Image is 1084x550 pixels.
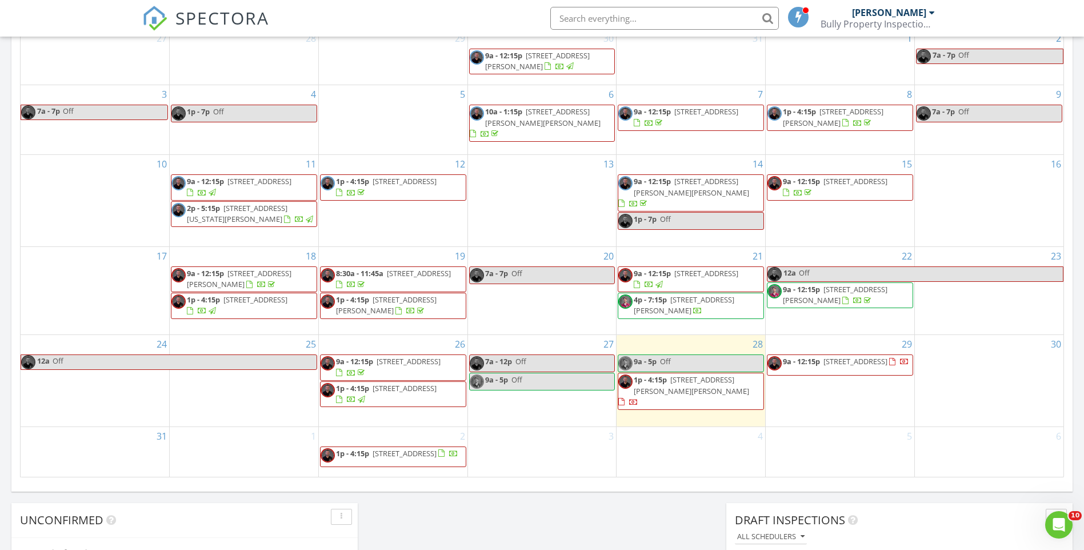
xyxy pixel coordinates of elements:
[320,447,466,467] a: 1p - 4:15p [STREET_ADDRESS]
[852,7,926,18] div: [PERSON_NAME]
[187,268,224,278] span: 9a - 12:15p
[470,356,484,370] img: br.jpg
[617,29,766,85] td: Go to July 31, 2025
[1054,29,1063,47] a: Go to August 2, 2025
[618,356,633,370] img: image03.png
[766,335,915,427] td: Go to August 29, 2025
[336,356,441,377] a: 9a - 12:15p [STREET_ADDRESS]
[1054,85,1063,103] a: Go to August 9, 2025
[914,155,1063,246] td: Go to August 16, 2025
[660,356,671,366] span: Off
[467,29,617,85] td: Go to July 30, 2025
[783,106,816,117] span: 1p - 4:15p
[618,293,764,318] a: 4p - 7:15p [STREET_ADDRESS][PERSON_NAME]
[187,294,287,316] a: 1p - 4:15p [STREET_ADDRESS]
[318,29,467,85] td: Go to July 29, 2025
[617,85,766,155] td: Go to August 7, 2025
[917,106,931,121] img: br.jpg
[37,355,50,369] span: 12a
[21,155,170,246] td: Go to August 10, 2025
[321,383,335,397] img: br.jpg
[171,176,186,190] img: br.jpg
[21,246,170,335] td: Go to August 17, 2025
[470,50,484,65] img: br.jpg
[187,106,210,117] span: 1p - 7p
[320,354,466,380] a: 9a - 12:15p [STREET_ADDRESS]
[766,427,915,476] td: Go to September 5, 2025
[373,448,437,459] span: [STREET_ADDRESS]
[170,85,319,155] td: Go to August 4, 2025
[914,29,1063,85] td: Go to August 2, 2025
[336,176,437,197] a: 1p - 4:15p [STREET_ADDRESS]
[21,85,170,155] td: Go to August 3, 2025
[899,335,914,353] a: Go to August 29, 2025
[154,427,169,445] a: Go to August 31, 2025
[766,155,915,246] td: Go to August 15, 2025
[674,268,738,278] span: [STREET_ADDRESS]
[515,356,526,366] span: Off
[320,174,466,200] a: 1p - 4:15p [STREET_ADDRESS]
[213,106,224,117] span: Off
[634,106,671,117] span: 9a - 12:15p
[783,267,797,281] span: 12a
[783,176,820,186] span: 9a - 12:15p
[467,85,617,155] td: Go to August 6, 2025
[899,247,914,265] a: Go to August 22, 2025
[53,356,63,366] span: Off
[767,282,913,308] a: 9a - 12:15p [STREET_ADDRESS][PERSON_NAME]
[453,29,467,47] a: Go to July 29, 2025
[21,355,35,369] img: br.jpg
[601,335,616,353] a: Go to August 27, 2025
[634,374,667,385] span: 1p - 4:15p
[1045,511,1073,539] iframe: Intercom live chat
[171,294,186,309] img: br.jpg
[154,155,169,173] a: Go to August 10, 2025
[783,106,883,127] a: 1p - 4:15p [STREET_ADDRESS][PERSON_NAME]
[171,268,186,282] img: br.jpg
[321,294,335,309] img: br.jpg
[783,284,887,305] a: 9a - 12:15p [STREET_ADDRESS][PERSON_NAME]
[783,356,820,366] span: 9a - 12:15p
[170,155,319,246] td: Go to August 11, 2025
[783,176,887,197] a: 9a - 12:15p [STREET_ADDRESS]
[142,6,167,31] img: The Best Home Inspection Software - Spectora
[453,247,467,265] a: Go to August 19, 2025
[634,294,734,316] span: [STREET_ADDRESS][PERSON_NAME]
[171,266,317,292] a: 9a - 12:15p [STREET_ADDRESS][PERSON_NAME]
[932,106,955,117] span: 7a - 7p
[485,106,601,127] span: [STREET_ADDRESS][PERSON_NAME][PERSON_NAME]
[336,383,437,404] a: 1p - 4:15p [STREET_ADDRESS]
[303,155,318,173] a: Go to August 11, 2025
[606,427,616,445] a: Go to September 3, 2025
[187,203,315,224] a: 2p - 5:15p [STREET_ADDRESS][US_STATE][PERSON_NAME]
[318,246,467,335] td: Go to August 19, 2025
[321,268,335,282] img: br.jpg
[187,268,291,289] span: [STREET_ADDRESS][PERSON_NAME]
[905,85,914,103] a: Go to August 8, 2025
[309,85,318,103] a: Go to August 4, 2025
[735,529,807,545] button: All schedulers
[63,106,74,116] span: Off
[187,294,220,305] span: 1p - 4:15p
[766,29,915,85] td: Go to August 1, 2025
[1069,511,1082,520] span: 10
[453,335,467,353] a: Go to August 26, 2025
[958,50,969,60] span: Off
[171,201,317,227] a: 2p - 5:15p [STREET_ADDRESS][US_STATE][PERSON_NAME]
[823,176,887,186] span: [STREET_ADDRESS]
[511,374,522,385] span: Off
[618,106,633,121] img: br.jpg
[617,246,766,335] td: Go to August 21, 2025
[373,176,437,186] span: [STREET_ADDRESS]
[618,268,633,282] img: br.jpg
[914,246,1063,335] td: Go to August 23, 2025
[159,85,169,103] a: Go to August 3, 2025
[674,106,738,117] span: [STREET_ADDRESS]
[634,294,734,316] a: 4p - 7:15p [STREET_ADDRESS][PERSON_NAME]
[170,29,319,85] td: Go to July 28, 2025
[485,268,508,278] span: 7a - 7p
[485,356,512,366] span: 7a - 12p
[458,85,467,103] a: Go to August 5, 2025
[660,214,671,224] span: Off
[767,356,782,370] img: br.jpg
